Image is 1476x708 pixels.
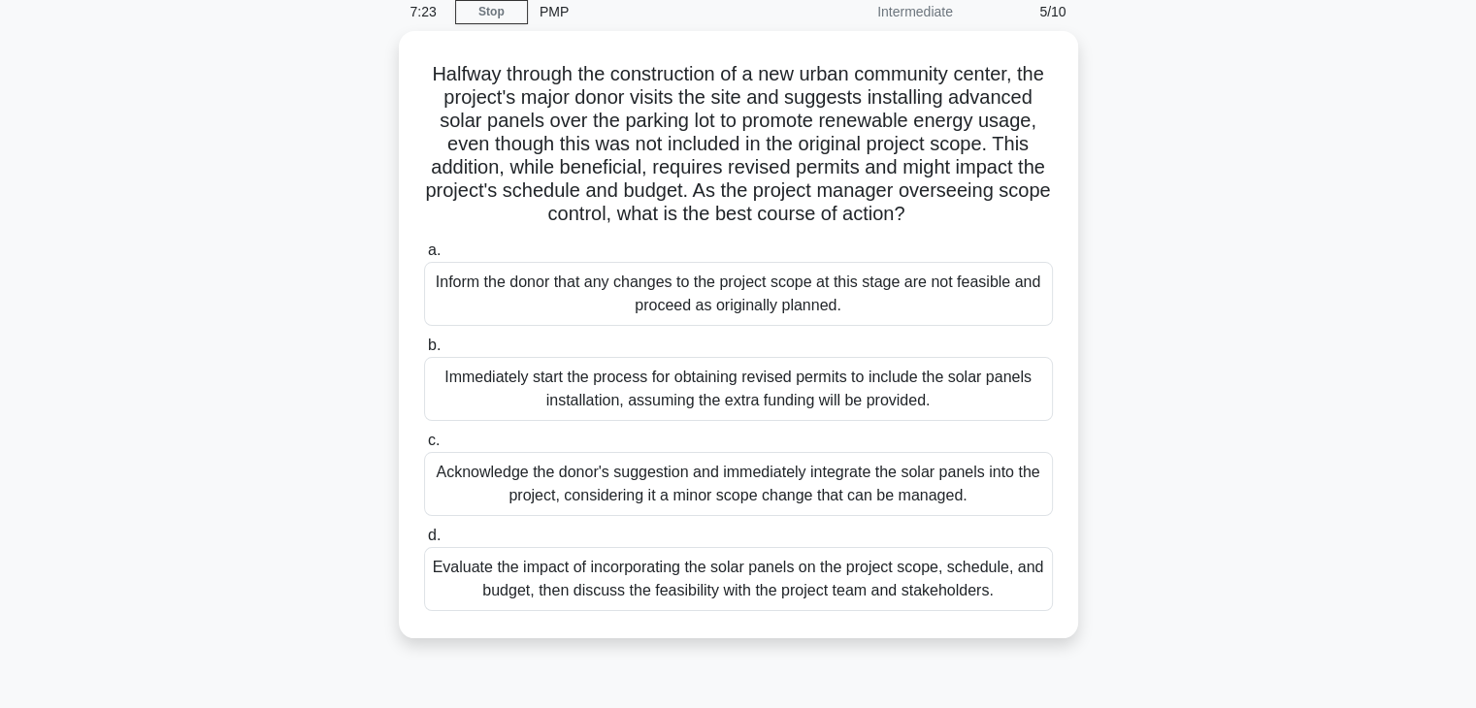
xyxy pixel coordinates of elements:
div: Acknowledge the donor's suggestion and immediately integrate the solar panels into the project, c... [424,452,1053,516]
span: c. [428,432,440,448]
div: Immediately start the process for obtaining revised permits to include the solar panels installat... [424,357,1053,421]
span: a. [428,241,441,258]
h5: Halfway through the construction of a new urban community center, the project's major donor visit... [422,62,1055,227]
span: d. [428,527,441,543]
div: Inform the donor that any changes to the project scope at this stage are not feasible and proceed... [424,262,1053,326]
div: Evaluate the impact of incorporating the solar panels on the project scope, schedule, and budget,... [424,547,1053,611]
span: b. [428,337,441,353]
